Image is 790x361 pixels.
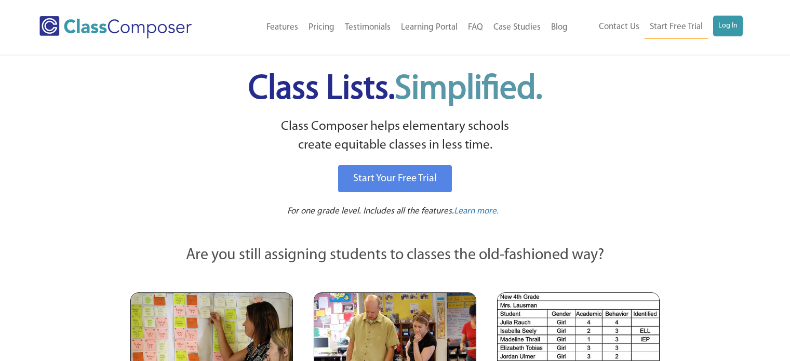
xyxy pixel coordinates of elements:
nav: Header Menu [225,16,572,39]
a: Pricing [303,16,340,39]
span: Simplified. [395,73,542,106]
span: Class Lists. [248,73,542,106]
span: Learn more. [454,207,499,216]
a: Learning Portal [396,16,463,39]
span: Start Your Free Trial [353,173,437,184]
a: FAQ [463,16,488,39]
a: Learn more. [454,205,499,218]
a: Case Studies [488,16,546,39]
p: Class Composer helps elementary schools create equitable classes in less time. [129,117,662,155]
a: Start Free Trial [645,16,708,39]
img: Class Composer [39,16,192,38]
span: For one grade level. Includes all the features. [287,207,454,216]
nav: Header Menu [573,16,743,39]
a: Blog [546,16,573,39]
a: Testimonials [340,16,396,39]
p: Are you still assigning students to classes the old-fashioned way? [130,244,660,267]
a: Log In [713,16,743,36]
a: Start Your Free Trial [338,165,452,192]
a: Contact Us [594,16,645,38]
a: Features [261,16,303,39]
